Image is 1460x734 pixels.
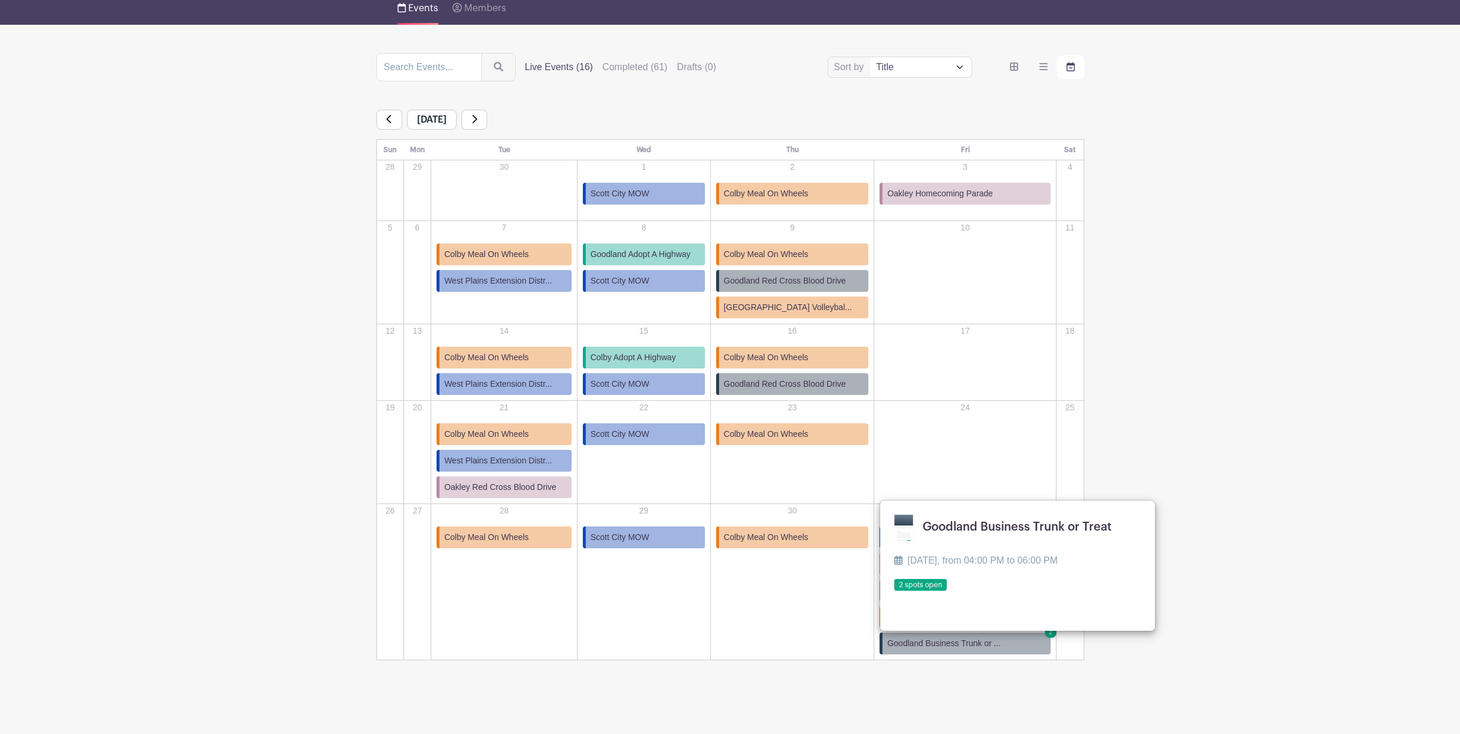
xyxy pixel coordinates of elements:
[432,222,576,234] p: 7
[1057,401,1082,414] p: 25
[711,161,873,173] p: 2
[724,187,808,200] span: Colby Meal On Wheels
[437,476,572,498] a: Oakley Red Cross Blood Drive
[724,378,846,390] span: Goodland Red Cross Blood Drive
[716,423,868,445] a: Colby Meal On Wheels
[378,401,403,414] p: 19
[464,4,506,13] span: Members
[716,270,868,292] a: Goodland Red Cross Blood Drive
[1057,140,1084,160] th: Sat
[432,505,576,517] p: 28
[444,428,529,440] span: Colby Meal On Wheels
[875,222,1055,234] p: 10
[724,248,808,261] span: Colby Meal On Wheels
[590,248,691,261] span: Goodland Adopt A Highway
[432,161,576,173] p: 30
[716,373,868,395] a: Goodland Red Cross Blood Drive
[376,140,403,160] th: Sun
[583,423,705,445] a: Scott City MOW
[887,187,993,200] span: Oakley Homecoming Parade
[874,140,1057,160] th: Fri
[432,401,576,414] p: 21
[444,248,529,261] span: Colby Meal On Wheels
[716,183,868,205] a: Colby Meal On Wheels
[405,401,430,414] p: 20
[437,526,572,548] a: Colby Meal On Wheels
[1057,325,1082,337] p: 18
[875,505,1055,517] p: 31
[578,161,710,173] p: 1
[602,60,667,74] label: Completed (61)
[432,325,576,337] p: 14
[405,505,430,517] p: 27
[716,297,868,318] a: [GEOGRAPHIC_DATA] Volleybal...
[677,60,716,74] label: Drafts (0)
[590,187,649,200] span: Scott City MOW
[724,275,846,287] span: Goodland Red Cross Blood Drive
[578,401,710,414] p: 22
[724,351,808,364] span: Colby Meal On Wheels
[378,505,403,517] p: 26
[590,531,649,544] span: Scott City MOW
[583,183,705,205] a: Scott City MOW
[525,60,593,74] label: Live Events (16)
[590,378,649,390] span: Scott City MOW
[408,4,438,13] span: Events
[724,428,808,440] span: Colby Meal On Wheels
[444,351,529,364] span: Colby Meal On Wheels
[437,423,572,445] a: Colby Meal On Wheels
[583,270,705,292] a: Scott City MOW
[405,161,430,173] p: 29
[880,633,1051,654] a: Goodland Business Trunk or ... 2
[834,60,868,74] label: Sort by
[444,378,552,390] span: West Plains Extension Distr...
[583,347,705,368] a: Colby Adopt A Highway
[578,505,710,517] p: 29
[711,505,873,517] p: 30
[577,140,710,160] th: Wed
[405,222,430,234] p: 6
[583,373,705,395] a: Scott City MOW
[724,301,852,314] span: [GEOGRAPHIC_DATA] Volleybal...
[437,373,572,395] a: West Plains Extension Distr...
[578,222,710,234] p: 8
[437,270,572,292] a: West Plains Extension Distr...
[875,161,1055,173] p: 3
[716,347,868,368] a: Colby Meal On Wheels
[1057,222,1082,234] p: 11
[875,325,1055,337] p: 17
[724,531,808,544] span: Colby Meal On Wheels
[405,325,430,337] p: 13
[1045,627,1057,638] span: 2
[590,275,649,287] span: Scott City MOW
[711,222,873,234] p: 9
[444,455,552,467] span: West Plains Extension Distr...
[437,347,572,368] a: Colby Meal On Wheels
[578,325,710,337] p: 15
[710,140,874,160] th: Thu
[403,140,431,160] th: Mon
[407,110,457,130] span: [DATE]
[590,351,676,364] span: Colby Adopt A Highway
[1000,55,1084,79] div: order and view
[887,637,1000,650] span: Goodland Business Trunk or ...
[1057,161,1082,173] p: 4
[875,401,1055,414] p: 24
[590,428,649,440] span: Scott City MOW
[431,140,578,160] th: Tue
[716,243,868,265] a: Colby Meal On Wheels
[378,325,403,337] p: 12
[583,526,705,548] a: Scott City MOW
[378,222,403,234] p: 5
[583,243,705,265] a: Goodland Adopt A Highway
[376,53,482,81] input: Search Events...
[437,450,572,472] a: West Plains Extension Distr...
[444,481,556,493] span: Oakley Red Cross Blood Drive
[711,325,873,337] p: 16
[444,275,552,287] span: West Plains Extension Distr...
[437,243,572,265] a: Colby Meal On Wheels
[716,526,868,548] a: Colby Meal On Wheels
[880,183,1051,205] a: Oakley Homecoming Parade
[525,60,726,74] div: filters
[378,161,403,173] p: 28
